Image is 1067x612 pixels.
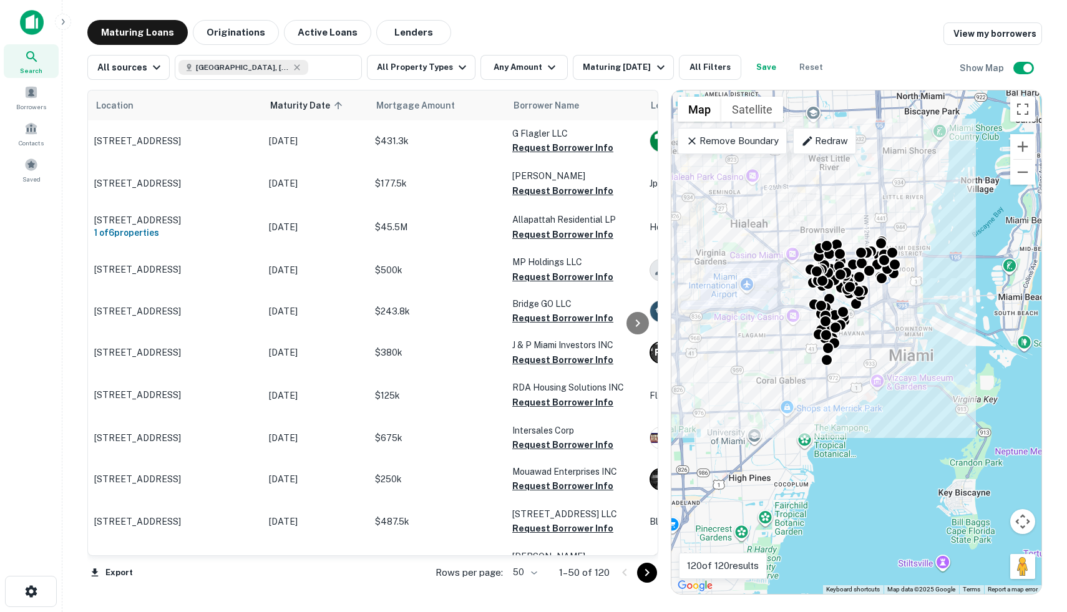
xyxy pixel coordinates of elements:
[375,304,500,318] p: $243.8k
[512,550,637,563] p: [PERSON_NAME]
[367,55,475,80] button: All Property Types
[94,389,256,401] p: [STREET_ADDRESS]
[4,80,59,114] a: Borrowers
[512,297,637,311] p: Bridge GO LLC
[506,90,643,120] th: Borrower Name
[512,465,637,478] p: Mouawad Enterprises INC
[94,135,256,147] p: [STREET_ADDRESS]
[20,10,44,35] img: capitalize-icon.png
[508,563,539,581] div: 50
[583,60,668,75] div: Maturing [DATE]
[675,578,716,594] a: Open this area in Google Maps (opens a new window)
[4,153,59,187] a: Saved
[94,347,256,358] p: [STREET_ADDRESS]
[436,565,503,580] p: Rows per page:
[512,338,637,352] p: J & P Miami Investors INC
[512,352,613,367] button: Request Borrower Info
[651,98,681,113] span: Lender
[269,134,363,148] p: [DATE]
[637,563,657,583] button: Go to next page
[960,61,1006,75] h6: Show Map
[269,220,363,234] p: [DATE]
[94,264,256,275] p: [STREET_ADDRESS]
[675,578,716,594] img: Google
[4,117,59,150] a: Contacts
[375,472,500,486] p: $250k
[963,586,980,593] a: Terms
[512,213,637,226] p: Allapattah Residential LP
[678,97,721,122] button: Show street map
[746,55,786,80] button: Save your search to get updates of matches that match your search criteria.
[375,220,500,234] p: $45.5M
[375,431,500,445] p: $675k
[97,60,164,75] div: All sources
[512,169,637,183] p: [PERSON_NAME]
[573,55,673,80] button: Maturing [DATE]
[20,66,42,75] span: Search
[514,98,579,113] span: Borrower Name
[95,98,134,113] span: Location
[94,474,256,485] p: [STREET_ADDRESS]
[94,432,256,444] p: [STREET_ADDRESS]
[1010,160,1035,185] button: Zoom out
[1010,97,1035,122] button: Toggle fullscreen view
[686,134,779,148] p: Remove Boundary
[679,55,741,80] button: All Filters
[375,515,500,528] p: $487.5k
[687,558,759,573] p: 120 of 120 results
[375,389,500,402] p: $125k
[94,178,256,189] p: [STREET_ADDRESS]
[512,227,613,242] button: Request Borrower Info
[196,62,290,73] span: [GEOGRAPHIC_DATA], [GEOGRAPHIC_DATA], [GEOGRAPHIC_DATA]
[4,44,59,78] a: Search
[512,521,613,536] button: Request Borrower Info
[375,134,500,148] p: $431.3k
[376,20,451,45] button: Lenders
[512,424,637,437] p: Intersales Corp
[887,586,955,593] span: Map data ©2025 Google
[369,90,506,120] th: Mortgage Amount
[269,389,363,402] p: [DATE]
[826,585,880,594] button: Keyboard shortcuts
[1010,134,1035,159] button: Zoom in
[671,90,1041,594] div: 0
[269,304,363,318] p: [DATE]
[512,437,613,452] button: Request Borrower Info
[87,20,188,45] button: Maturing Loans
[721,97,783,122] button: Show satellite imagery
[512,140,613,155] button: Request Borrower Info
[375,263,500,277] p: $500k
[943,22,1042,45] a: View my borrowers
[375,177,500,190] p: $177.5k
[269,515,363,528] p: [DATE]
[375,346,500,359] p: $380k
[87,563,136,582] button: Export
[791,55,831,80] button: Reset
[376,98,471,113] span: Mortgage Amount
[94,306,256,317] p: [STREET_ADDRESS]
[512,507,637,521] p: [STREET_ADDRESS] LLC
[512,478,613,493] button: Request Borrower Info
[94,215,256,226] p: [STREET_ADDRESS]
[16,102,46,112] span: Borrowers
[1010,509,1035,534] button: Map camera controls
[512,311,613,326] button: Request Borrower Info
[512,127,637,140] p: G Flagler LLC
[94,516,256,527] p: [STREET_ADDRESS]
[22,174,41,184] span: Saved
[512,255,637,269] p: MP Holdings LLC
[94,226,256,240] h6: 1 of 6 properties
[269,263,363,277] p: [DATE]
[87,55,170,80] button: All sources
[559,565,610,580] p: 1–50 of 120
[1005,512,1067,572] iframe: Chat Widget
[655,346,668,359] p: P &
[270,98,346,113] span: Maturity Date
[19,138,44,148] span: Contacts
[512,381,637,394] p: RDA Housing Solutions INC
